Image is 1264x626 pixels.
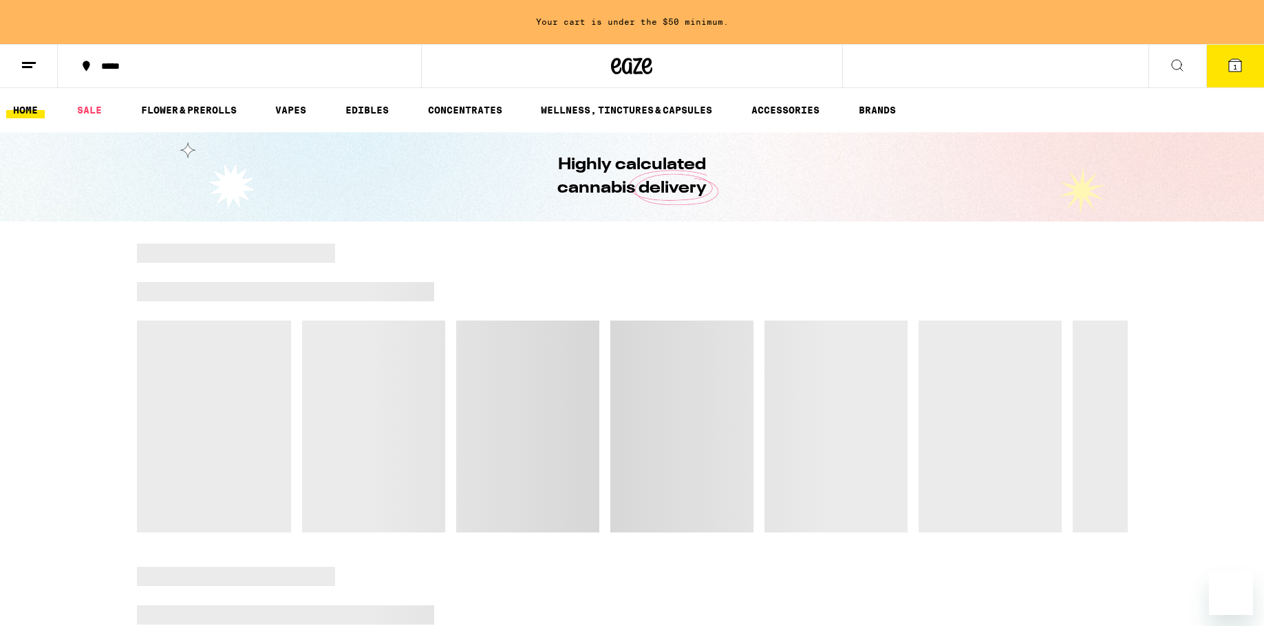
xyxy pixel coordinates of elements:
[519,153,746,200] h1: Highly calculated cannabis delivery
[268,102,313,118] a: VAPES
[1209,571,1253,615] iframe: Button to launch messaging window
[1233,63,1237,71] span: 1
[745,102,826,118] a: ACCESSORIES
[339,102,396,118] a: EDIBLES
[852,102,903,118] a: BRANDS
[70,102,109,118] a: SALE
[421,102,509,118] a: CONCENTRATES
[6,102,45,118] a: HOME
[1206,45,1264,87] button: 1
[134,102,244,118] a: FLOWER & PREROLLS
[534,102,719,118] a: WELLNESS, TINCTURES & CAPSULES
